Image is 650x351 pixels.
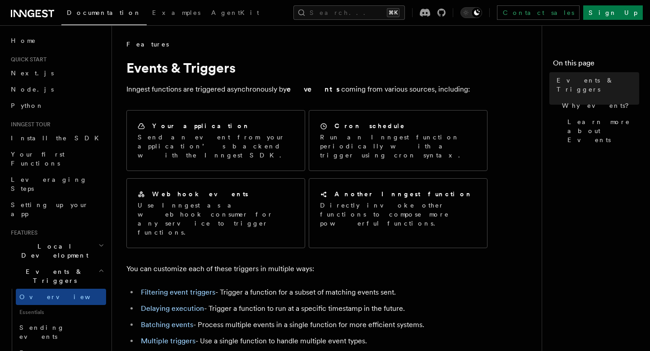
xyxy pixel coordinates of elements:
[7,32,106,49] a: Home
[152,9,200,16] span: Examples
[11,86,54,93] span: Node.js
[152,189,248,199] h2: Webhook events
[16,289,106,305] a: Overview
[11,102,44,109] span: Python
[309,178,487,248] a: Another Inngest functionDirectly invoke other functions to compose more powerful functions.
[562,101,635,110] span: Why events?
[141,337,195,345] a: Multiple triggers
[557,76,639,94] span: Events & Triggers
[320,133,476,160] p: Run an Inngest function periodically with a trigger using cron syntax.
[61,3,147,25] a: Documentation
[16,319,106,345] a: Sending events
[126,263,487,275] p: You can customize each of these triggers in multiple ways:
[7,171,106,197] a: Leveraging Steps
[7,242,98,260] span: Local Development
[206,3,265,24] a: AgentKit
[126,40,169,49] span: Features
[7,56,46,63] span: Quick start
[7,238,106,263] button: Local Development
[141,304,204,313] a: Delaying execution
[147,3,206,24] a: Examples
[7,81,106,97] a: Node.js
[19,293,112,300] span: Overview
[7,197,106,222] a: Setting up your app
[19,324,65,340] span: Sending events
[553,58,639,72] h4: On this page
[141,320,193,329] a: Batching events
[138,201,294,237] p: Use Inngest as a webhook consumer for any service to trigger functions.
[138,286,487,299] li: - Trigger a function for a subset of matching events sent.
[138,133,294,160] p: Send an event from your application’s backend with the Inngest SDK.
[293,5,405,20] button: Search...⌘K
[11,69,54,77] span: Next.js
[11,151,65,167] span: Your first Functions
[7,267,98,285] span: Events & Triggers
[287,85,341,93] strong: events
[7,146,106,171] a: Your first Functions
[564,114,639,148] a: Learn more about Events
[309,110,487,171] a: Cron scheduleRun an Inngest function periodically with a trigger using cron syntax.
[211,9,259,16] span: AgentKit
[152,121,250,130] h2: Your application
[583,5,643,20] a: Sign Up
[7,97,106,114] a: Python
[141,288,215,296] a: Filtering event triggers
[126,178,305,248] a: Webhook eventsUse Inngest as a webhook consumer for any service to trigger functions.
[138,302,487,315] li: - Trigger a function to run at a specific timestamp in the future.
[11,201,88,217] span: Setting up your app
[567,117,639,144] span: Learn more about Events
[138,319,487,331] li: - Process multiple events in a single function for more efficient systems.
[67,9,141,16] span: Documentation
[553,72,639,97] a: Events & Triggers
[11,176,87,192] span: Leveraging Steps
[126,110,305,171] a: Your applicationSend an event from your application’s backend with the Inngest SDK.
[320,201,476,228] p: Directly invoke other functions to compose more powerful functions.
[7,229,37,236] span: Features
[7,263,106,289] button: Events & Triggers
[460,7,482,18] button: Toggle dark mode
[11,134,104,142] span: Install the SDK
[7,65,106,81] a: Next.js
[497,5,580,20] a: Contact sales
[126,83,487,96] p: Inngest functions are triggered asynchronously by coming from various sources, including:
[334,121,405,130] h2: Cron schedule
[16,305,106,319] span: Essentials
[7,121,51,128] span: Inngest tour
[126,60,487,76] h1: Events & Triggers
[558,97,639,114] a: Why events?
[11,36,36,45] span: Home
[7,130,106,146] a: Install the SDK
[387,8,399,17] kbd: ⌘K
[138,335,487,347] li: - Use a single function to handle multiple event types.
[334,189,473,199] h2: Another Inngest function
